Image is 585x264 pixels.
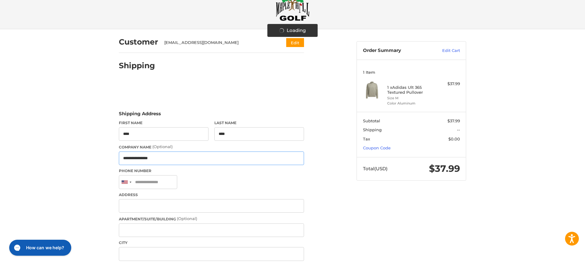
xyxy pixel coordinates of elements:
[119,37,158,47] h2: Customer
[363,145,391,150] a: Coupon Code
[119,240,304,246] label: City
[119,175,133,189] div: United States: +1
[448,136,460,141] span: $0.00
[363,166,388,171] span: Total (USD)
[363,48,429,54] h3: Order Summary
[119,168,304,174] label: Phone Number
[119,192,304,198] label: Address
[164,40,275,46] div: [EMAIL_ADDRESS][DOMAIN_NAME]
[286,38,304,47] button: Edit
[6,238,73,258] iframe: Gorgias live chat messenger
[429,48,460,54] a: Edit Cart
[119,110,161,120] legend: Shipping Address
[387,85,434,95] h4: 1 x Adidas Ult 365 Textured Pullover
[436,81,460,87] div: $37.99
[214,120,304,126] label: Last Name
[429,163,460,174] span: $37.99
[119,144,304,150] label: Company Name
[119,120,209,126] label: First Name
[457,127,460,132] span: --
[177,216,197,221] small: (Optional)
[363,70,460,75] h3: 1 Item
[287,27,306,34] span: Loading
[387,101,434,106] li: Color Aluminum
[363,127,382,132] span: Shipping
[152,144,173,149] small: (Optional)
[363,136,370,141] span: Tax
[119,61,155,70] h2: Shipping
[447,118,460,123] span: $37.99
[363,118,380,123] span: Subtotal
[119,216,304,222] label: Apartment/Suite/Building
[387,96,434,101] li: Size M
